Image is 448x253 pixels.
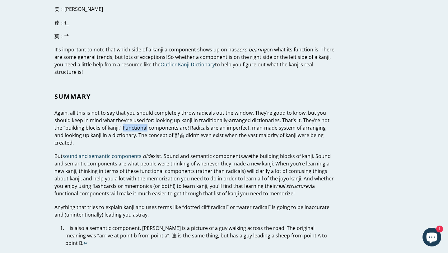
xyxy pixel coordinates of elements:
[276,183,308,189] em: real structure
[83,240,87,247] a: ↩
[143,153,150,160] em: did
[237,46,267,53] em: zero bearing
[243,153,251,160] em: are
[54,19,335,26] p: 達：辶
[54,46,335,76] p: It’s important to note that which side of a kanji a component shows up on has on what its functio...
[54,92,91,101] strong: Summary
[65,224,335,247] p: 𦍒 is also a semantic component. [PERSON_NAME] is a picture of a guy walking across the road. The ...
[63,153,142,160] a: sound and semantic components
[54,152,335,197] p: But exist. Sound and semantic components the building blocks of kanji. Sound and semantic compone...
[54,32,335,40] p: 莫：艹
[161,61,215,68] a: Outlier Kanji Dictionary
[54,109,335,146] p: Again, all this is not to say that you should completely throw radicals out the window. They’re g...
[54,5,335,13] p: 美：[PERSON_NAME]
[54,203,335,218] p: Anything that tries to explain kanji and uses terms like “dotted cliff radical” or “water radical...
[421,228,443,248] inbox-online-store-chat: Shopify online store chat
